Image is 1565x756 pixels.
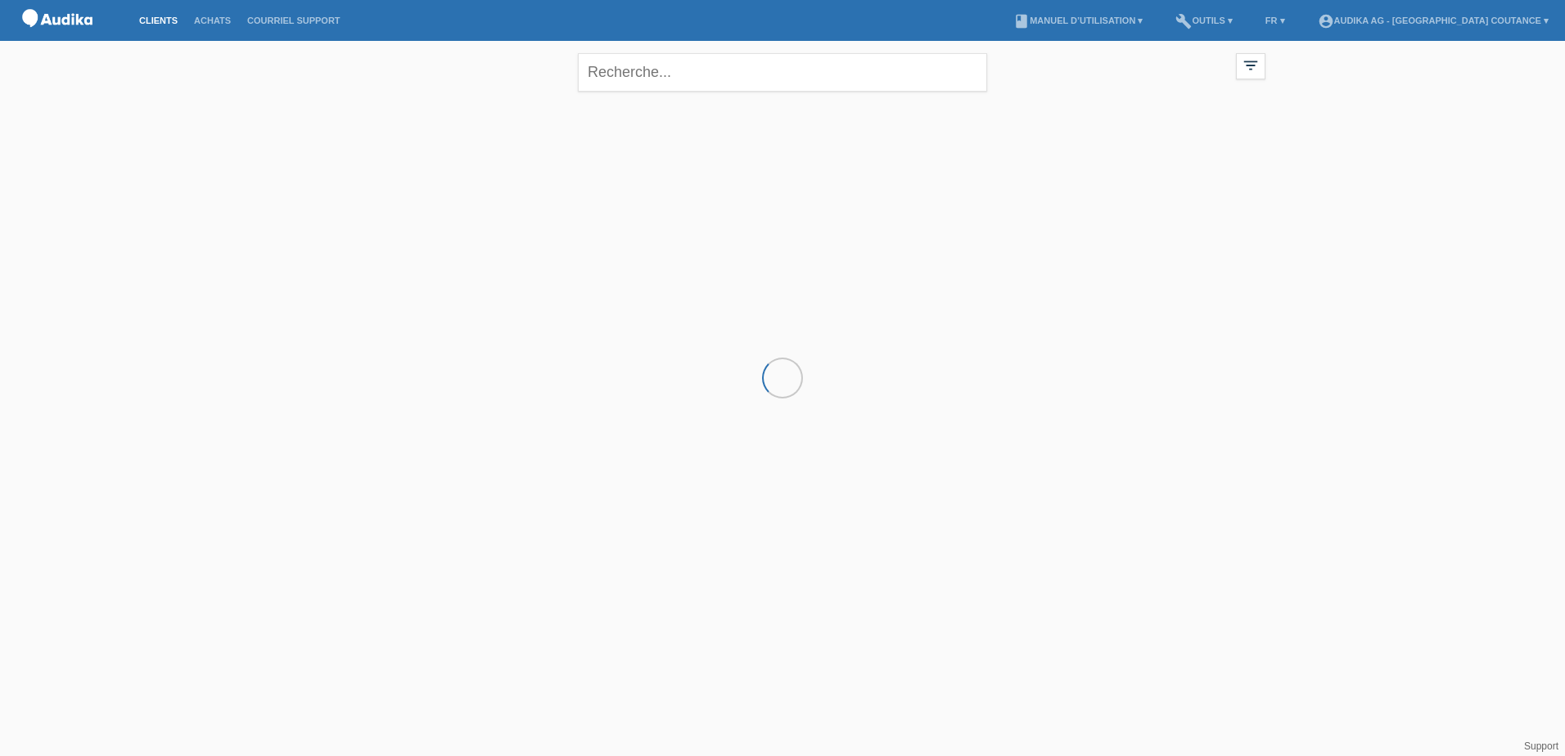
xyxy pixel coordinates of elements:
i: build [1175,13,1192,29]
i: account_circle [1318,13,1334,29]
a: Achats [186,16,239,25]
a: Courriel Support [239,16,348,25]
a: FR ▾ [1257,16,1293,25]
a: bookManuel d’utilisation ▾ [1005,16,1151,25]
a: account_circleAudika AG - [GEOGRAPHIC_DATA] Coutance ▾ [1310,16,1557,25]
i: book [1013,13,1030,29]
i: filter_list [1242,56,1260,74]
a: Support [1524,740,1558,752]
input: Recherche... [578,53,987,92]
a: Clients [131,16,186,25]
a: buildOutils ▾ [1167,16,1240,25]
a: POS — MF Group [16,32,98,44]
